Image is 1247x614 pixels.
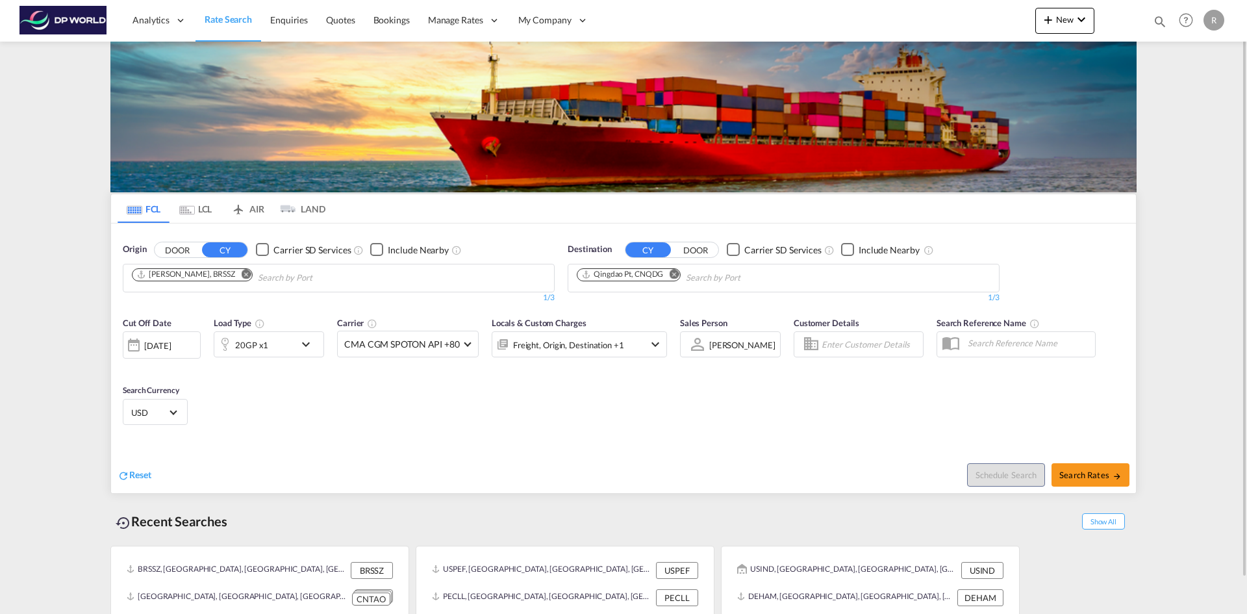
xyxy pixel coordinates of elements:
[648,337,663,352] md-icon: icon-chevron-down
[1203,10,1224,31] div: R
[373,14,410,25] span: Bookings
[680,318,727,328] span: Sales Person
[451,245,462,255] md-icon: Unchecked: Ignores neighbouring ports when fetching rates.Checked : Includes neighbouring ports w...
[214,331,324,357] div: 20GP x1icon-chevron-down
[370,243,449,257] md-checkbox: Checkbox No Ink
[1074,12,1089,27] md-icon: icon-chevron-down
[118,194,325,223] md-pagination-wrapper: Use the left and right arrow keys to navigate between tabs
[1059,470,1122,480] span: Search Rates
[352,593,390,606] div: CNTAO
[258,268,381,288] input: Chips input.
[129,469,151,480] span: Reset
[110,507,233,536] div: Recent Searches
[214,318,265,328] span: Load Type
[144,340,171,352] div: [DATE]
[1040,14,1089,25] span: New
[130,403,181,422] md-select: Select Currency: $ USDUnited States Dollar
[961,333,1095,353] input: Search Reference Name
[123,318,171,328] span: Cut Off Date
[337,318,377,328] span: Carrier
[326,14,355,25] span: Quotes
[155,242,200,257] button: DOOR
[1052,463,1129,487] button: Search Ratesicon-arrow-right
[221,194,273,223] md-tab-item: AIR
[388,244,449,257] div: Include Nearby
[1029,318,1040,329] md-icon: Your search will be saved by the below given name
[351,562,393,579] div: BRSSZ
[727,243,822,257] md-checkbox: Checkbox No Ink
[255,318,265,329] md-icon: icon-information-outline
[1153,14,1167,29] md-icon: icon-magnify
[492,331,667,357] div: Freight Origin Destination Factory Stuffingicon-chevron-down
[661,269,680,282] button: Remove
[118,468,151,483] div: icon-refreshReset
[656,589,698,606] div: PECLL
[794,318,859,328] span: Customer Details
[822,335,919,354] input: Enter Customer Details
[123,385,179,395] span: Search Currency
[1153,14,1167,34] div: icon-magnify
[123,292,555,303] div: 1/3
[123,243,146,256] span: Origin
[708,335,777,354] md-select: Sales Person: Rosa Paczynski
[961,562,1003,579] div: USIND
[353,245,364,255] md-icon: Unchecked: Search for CY (Container Yard) services for all selected carriers.Checked : Search for...
[170,194,221,223] md-tab-item: LCL
[581,269,666,280] div: Press delete to remove this chip.
[432,562,653,579] div: USPEF, Port Everglades, FL, United States, North America, Americas
[859,244,920,257] div: Include Nearby
[123,357,132,375] md-datepicker: Select
[744,244,822,257] div: Carrier SD Services
[656,562,698,579] div: USPEF
[116,515,131,531] md-icon: icon-backup-restore
[432,589,653,606] div: PECLL, Callao, Peru, South America, Americas
[273,244,351,257] div: Carrier SD Services
[19,6,107,35] img: c08ca190194411f088ed0f3ba295208c.png
[110,42,1137,192] img: LCL+%26+FCL+BACKGROUND.png
[231,201,246,211] md-icon: icon-airplane
[270,14,308,25] span: Enquiries
[924,245,934,255] md-icon: Unchecked: Ignores neighbouring ports when fetching rates.Checked : Includes neighbouring ports w...
[118,194,170,223] md-tab-item: FCL
[513,336,624,354] div: Freight Origin Destination Factory Stuffing
[568,292,1000,303] div: 1/3
[127,562,347,579] div: BRSSZ, Santos, Brazil, South America, Americas
[568,243,612,256] span: Destination
[132,14,170,27] span: Analytics
[1113,472,1122,481] md-icon: icon-arrow-right
[957,589,1003,606] div: DEHAM
[131,407,168,418] span: USD
[136,269,235,280] div: Santos, BRSSZ
[841,243,920,257] md-checkbox: Checkbox No Ink
[737,589,954,606] div: DEHAM, Hamburg, Germany, Western Europe, Europe
[130,264,386,288] md-chips-wrap: Chips container. Use arrow keys to select chips.
[575,264,814,288] md-chips-wrap: Chips container. Use arrow keys to select chips.
[127,589,349,606] div: CNTAO, Qingdao, China, Greater China & Far East Asia, Asia Pacific
[625,242,671,257] button: CY
[824,245,835,255] md-icon: Unchecked: Search for CY (Container Yard) services for all selected carriers.Checked : Search for...
[136,269,238,280] div: Press delete to remove this chip.
[205,14,252,25] span: Rate Search
[937,318,1040,328] span: Search Reference Name
[581,269,663,280] div: Qingdao Pt, CNQDG
[1040,12,1056,27] md-icon: icon-plus 400-fg
[1175,9,1197,31] span: Help
[111,224,1136,493] div: OriginDOOR CY Checkbox No InkUnchecked: Search for CY (Container Yard) services for all selected ...
[256,243,351,257] md-checkbox: Checkbox No Ink
[367,318,377,329] md-icon: The selected Trucker/Carrierwill be displayed in the rate results If the rates are from another f...
[1035,8,1094,34] button: icon-plus 400-fgNewicon-chevron-down
[273,194,325,223] md-tab-item: LAND
[298,337,320,352] md-icon: icon-chevron-down
[673,242,718,257] button: DOOR
[118,470,129,481] md-icon: icon-refresh
[233,269,252,282] button: Remove
[686,268,809,288] input: Chips input.
[344,338,460,351] span: CMA CGM SPOTON API +80
[492,318,586,328] span: Locals & Custom Charges
[235,336,268,354] div: 20GP x1
[967,463,1045,487] button: Note: By default Schedule search will only considerorigin ports, destination ports and cut off da...
[709,340,775,350] div: [PERSON_NAME]
[428,14,483,27] span: Manage Rates
[202,242,247,257] button: CY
